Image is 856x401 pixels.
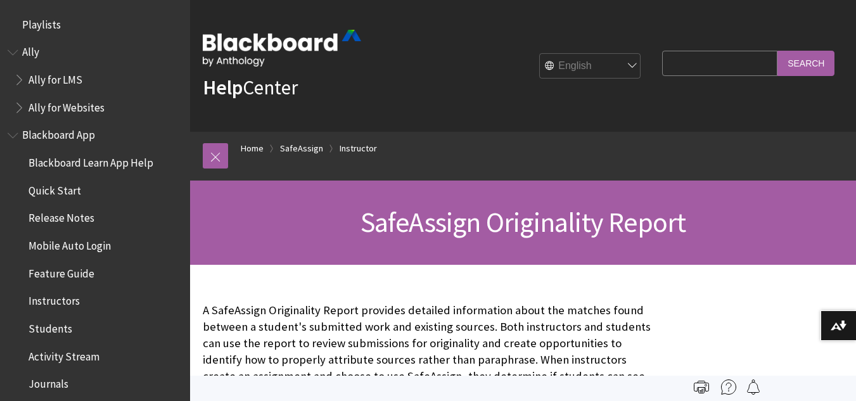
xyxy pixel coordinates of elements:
[8,14,182,35] nav: Book outline for Playlists
[361,205,686,239] span: SafeAssign Originality Report
[8,42,182,118] nav: Book outline for Anthology Ally Help
[29,180,81,197] span: Quick Start
[29,208,94,225] span: Release Notes
[340,141,377,156] a: Instructor
[241,141,264,156] a: Home
[29,235,111,252] span: Mobile Auto Login
[22,125,95,142] span: Blackboard App
[29,263,94,280] span: Feature Guide
[29,69,82,86] span: Ally for LMS
[29,97,105,114] span: Ally for Websites
[29,318,72,335] span: Students
[746,379,761,395] img: Follow this page
[29,346,99,363] span: Activity Stream
[22,14,61,31] span: Playlists
[29,374,68,391] span: Journals
[203,75,298,100] a: HelpCenter
[29,291,80,308] span: Instructors
[203,30,361,67] img: Blackboard by Anthology
[280,141,323,156] a: SafeAssign
[29,152,153,169] span: Blackboard Learn App Help
[203,75,243,100] strong: Help
[540,54,641,79] select: Site Language Selector
[694,379,709,395] img: Print
[22,42,39,59] span: Ally
[777,51,834,75] input: Search
[721,379,736,395] img: More help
